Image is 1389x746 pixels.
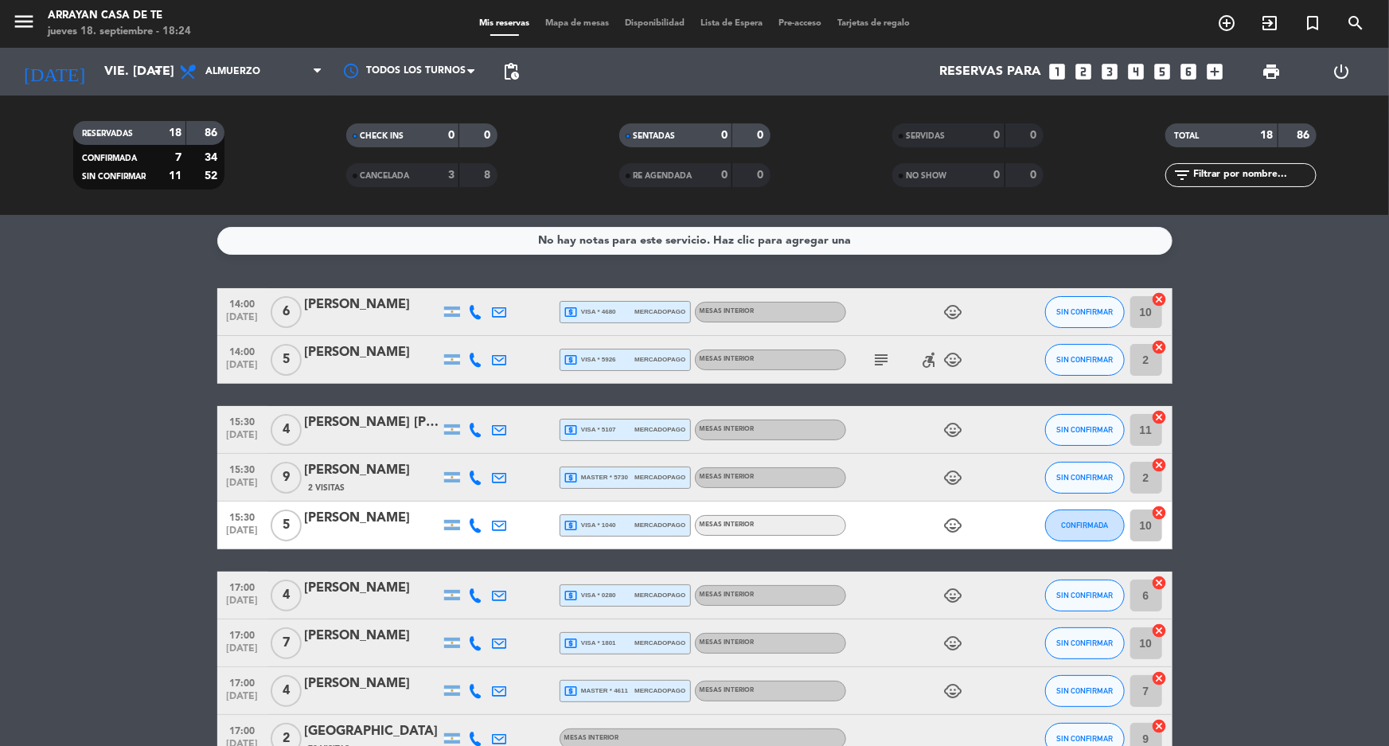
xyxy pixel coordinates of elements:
[223,478,263,496] span: [DATE]
[484,170,494,181] strong: 8
[1173,166,1192,185] i: filter_list
[169,170,181,182] strong: 11
[721,170,728,181] strong: 0
[564,588,616,603] span: visa * 0280
[829,19,918,28] span: Tarjetas de regalo
[537,19,617,28] span: Mapa de mesas
[700,308,755,314] span: MESAS INTERIOR
[223,430,263,448] span: [DATE]
[361,172,410,180] span: CANCELADA
[271,462,302,494] span: 9
[205,66,260,77] span: Almuerzo
[223,643,263,662] span: [DATE]
[700,426,755,432] span: MESAS INTERIOR
[944,516,963,535] i: child_care
[564,588,579,603] i: local_atm
[564,471,629,485] span: master * 5730
[48,8,191,24] div: Arrayan Casa de Te
[564,518,616,533] span: visa * 1040
[223,507,263,525] span: 15:30
[1260,14,1279,33] i: exit_to_app
[305,674,440,694] div: [PERSON_NAME]
[305,508,440,529] div: [PERSON_NAME]
[1192,166,1316,184] input: Filtrar por nombre...
[305,626,440,646] div: [PERSON_NAME]
[1030,170,1040,181] strong: 0
[305,342,440,363] div: [PERSON_NAME]
[1099,61,1120,82] i: looks_3
[305,460,440,481] div: [PERSON_NAME]
[907,172,947,180] span: NO SHOW
[1030,130,1040,141] strong: 0
[1056,734,1113,743] span: SIN CONFIRMAR
[305,578,440,599] div: [PERSON_NAME]
[448,170,455,181] strong: 3
[223,691,263,709] span: [DATE]
[1056,425,1113,434] span: SIN CONFIRMAR
[1045,344,1125,376] button: SIN CONFIRMAR
[1045,675,1125,707] button: SIN CONFIRMAR
[1126,61,1146,82] i: looks_4
[1073,61,1094,82] i: looks_two
[1045,510,1125,541] button: CONFIRMADA
[634,472,685,482] span: mercadopago
[700,639,755,646] span: MESAS INTERIOR
[700,521,755,528] span: MESAS INTERIOR
[634,520,685,530] span: mercadopago
[12,54,96,89] i: [DATE]
[1152,339,1168,355] i: cancel
[205,127,220,139] strong: 86
[223,360,263,378] span: [DATE]
[564,471,579,485] i: local_atm
[309,482,345,494] span: 2 Visitas
[1152,718,1168,734] i: cancel
[1045,296,1125,328] button: SIN CONFIRMAR
[1056,591,1113,600] span: SIN CONFIRMAR
[564,636,579,650] i: local_atm
[1152,61,1172,82] i: looks_5
[83,154,138,162] span: CONFIRMADA
[1152,670,1168,686] i: cancel
[939,64,1041,80] span: Reservas para
[205,170,220,182] strong: 52
[994,170,1001,181] strong: 0
[757,170,767,181] strong: 0
[484,130,494,141] strong: 0
[700,687,755,693] span: MESAS INTERIOR
[223,577,263,596] span: 17:00
[944,468,963,487] i: child_care
[564,684,579,698] i: local_atm
[223,673,263,691] span: 17:00
[564,423,579,437] i: local_atm
[471,19,537,28] span: Mis reservas
[305,412,440,433] div: [PERSON_NAME] [PERSON_NAME]
[223,596,263,614] span: [DATE]
[1217,14,1236,33] i: add_circle_outline
[1303,14,1322,33] i: turned_in_not
[700,356,755,362] span: MESAS INTERIOR
[1045,414,1125,446] button: SIN CONFIRMAR
[169,127,181,139] strong: 18
[944,586,963,605] i: child_care
[223,625,263,643] span: 17:00
[1047,61,1067,82] i: looks_one
[944,682,963,701] i: child_care
[771,19,829,28] span: Pre-acceso
[175,152,181,163] strong: 7
[634,132,676,140] span: SENTADAS
[1056,307,1113,316] span: SIN CONFIRMAR
[564,423,616,437] span: visa * 5107
[564,735,619,741] span: MESAS INTERIOR
[564,353,616,367] span: visa * 5926
[944,350,963,369] i: child_care
[1152,575,1168,591] i: cancel
[48,24,191,40] div: jueves 18. septiembre - 18:24
[361,132,404,140] span: CHECK INS
[944,420,963,439] i: child_care
[538,232,851,250] div: No hay notas para este servicio. Haz clic para agregar una
[148,62,167,81] i: arrow_drop_down
[1346,14,1365,33] i: search
[1262,62,1281,81] span: print
[944,303,963,322] i: child_care
[757,130,767,141] strong: 0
